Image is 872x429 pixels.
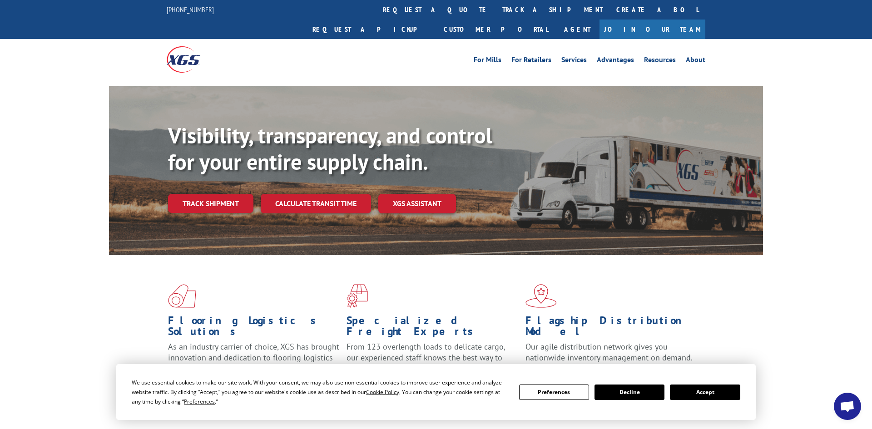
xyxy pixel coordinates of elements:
[168,194,253,213] a: Track shipment
[555,20,599,39] a: Agent
[511,56,551,66] a: For Retailers
[519,385,589,400] button: Preferences
[366,388,399,396] span: Cookie Policy
[347,315,518,341] h1: Specialized Freight Experts
[599,20,705,39] a: Join Our Team
[378,194,456,213] a: XGS ASSISTANT
[347,341,518,382] p: From 123 overlength loads to delicate cargo, our experienced staff knows the best way to move you...
[168,315,340,341] h1: Flooring Logistics Solutions
[437,20,555,39] a: Customer Portal
[306,20,437,39] a: Request a pickup
[525,315,697,341] h1: Flagship Distribution Model
[347,284,368,308] img: xgs-icon-focused-on-flooring-red
[132,378,508,406] div: We use essential cookies to make our site work. With your consent, we may also use non-essential ...
[834,393,861,420] a: Open chat
[261,194,371,213] a: Calculate transit time
[686,56,705,66] a: About
[595,385,664,400] button: Decline
[525,284,557,308] img: xgs-icon-flagship-distribution-model-red
[561,56,587,66] a: Services
[597,56,634,66] a: Advantages
[670,385,740,400] button: Accept
[525,341,693,363] span: Our agile distribution network gives you nationwide inventory management on demand.
[116,364,756,420] div: Cookie Consent Prompt
[474,56,501,66] a: For Mills
[168,341,339,374] span: As an industry carrier of choice, XGS has brought innovation and dedication to flooring logistics...
[168,121,492,176] b: Visibility, transparency, and control for your entire supply chain.
[184,398,215,405] span: Preferences
[168,284,196,308] img: xgs-icon-total-supply-chain-intelligence-red
[644,56,676,66] a: Resources
[167,5,214,14] a: [PHONE_NUMBER]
